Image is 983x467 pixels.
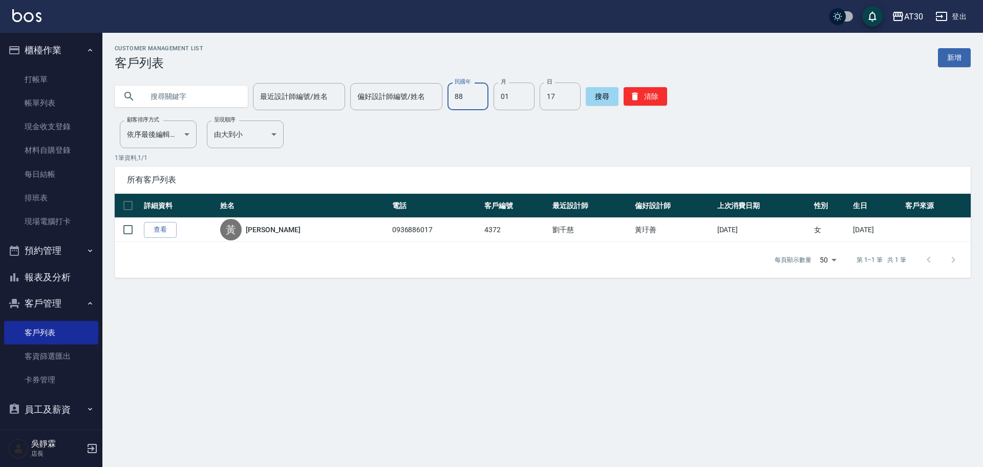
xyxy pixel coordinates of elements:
label: 月 [501,78,506,86]
label: 日 [547,78,552,86]
th: 詳細資料 [141,194,218,218]
a: 客戶列表 [4,321,98,344]
div: 黃 [220,219,242,240]
h3: 客戶列表 [115,56,203,70]
a: 客資篩選匯出 [4,344,98,368]
button: 客戶管理 [4,290,98,317]
a: [PERSON_NAME] [246,225,300,235]
label: 顧客排序方式 [127,116,159,124]
div: 依序最後編輯時間 [120,120,197,148]
th: 性別 [811,194,850,218]
th: 電話 [390,194,482,218]
th: 客戶編號 [482,194,550,218]
td: 劉千慈 [550,218,632,242]
p: 第 1–1 筆 共 1 筆 [857,255,906,265]
th: 最近設計師 [550,194,632,218]
a: 帳單列表 [4,91,98,115]
button: 預約管理 [4,237,98,264]
button: 搜尋 [586,87,618,106]
img: Person [8,438,29,459]
a: 現金收支登錄 [4,115,98,138]
div: 50 [816,246,840,274]
input: 搜尋關鍵字 [143,83,240,110]
a: 現場電腦打卡 [4,210,98,233]
th: 生日 [850,194,903,218]
td: [DATE] [715,218,811,242]
button: 登出 [931,7,971,26]
th: 上次消費日期 [715,194,811,218]
label: 呈現順序 [214,116,236,124]
a: 查看 [144,222,177,238]
p: 店長 [31,449,83,458]
p: 1 筆資料, 1 / 1 [115,153,971,163]
button: 報表及分析 [4,264,98,291]
td: [DATE] [850,218,903,242]
th: 客戶來源 [903,194,971,218]
td: 4372 [482,218,550,242]
a: 卡券管理 [4,368,98,392]
button: 櫃檯作業 [4,37,98,64]
img: Logo [12,9,41,22]
th: 偏好設計師 [632,194,715,218]
p: 每頁顯示數量 [775,255,811,265]
div: AT30 [904,10,923,23]
th: 姓名 [218,194,389,218]
td: 黃玗善 [632,218,715,242]
a: 新增 [938,48,971,67]
a: 打帳單 [4,68,98,91]
button: 商品管理 [4,422,98,449]
h5: 吳靜霖 [31,439,83,449]
div: 由大到小 [207,120,284,148]
span: 所有客戶列表 [127,175,958,185]
a: 材料自購登錄 [4,138,98,162]
td: 女 [811,218,850,242]
h2: Customer Management List [115,45,203,52]
td: 0936886017 [390,218,482,242]
button: save [862,6,883,27]
a: 每日結帳 [4,163,98,186]
button: 清除 [624,87,667,106]
button: 員工及薪資 [4,396,98,423]
label: 民國年 [455,78,471,86]
button: AT30 [888,6,927,27]
a: 排班表 [4,186,98,210]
